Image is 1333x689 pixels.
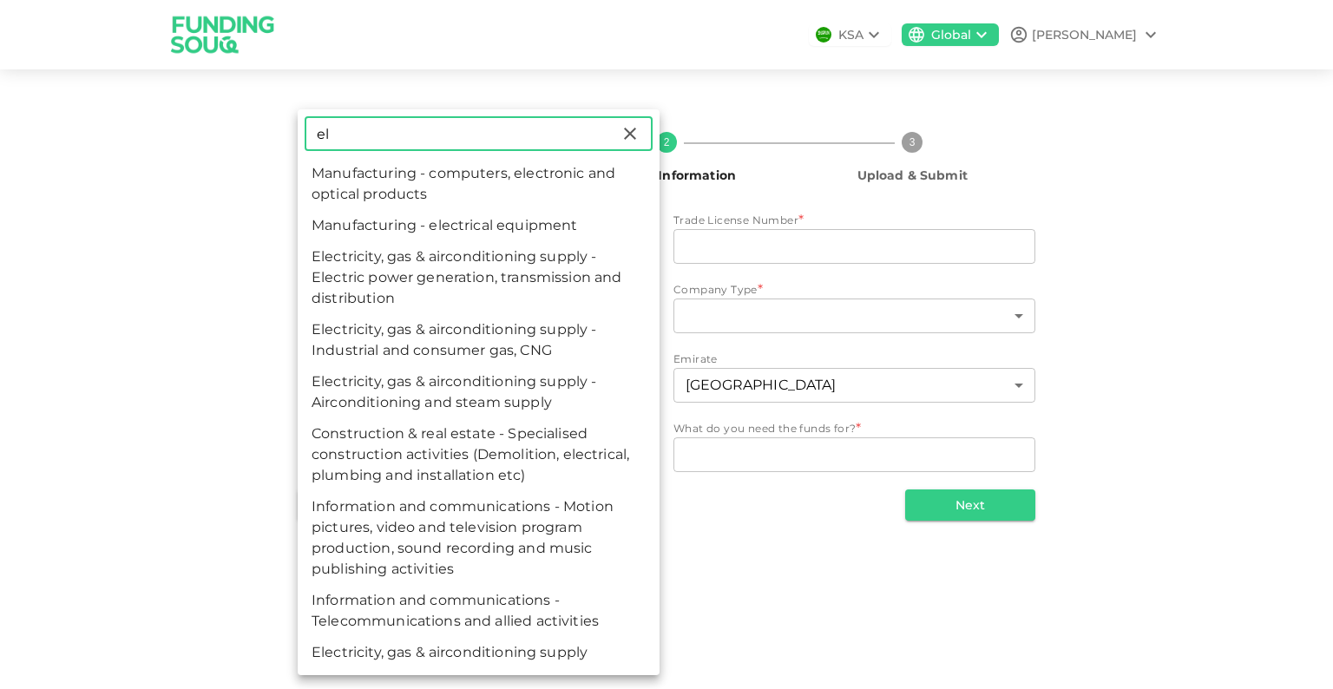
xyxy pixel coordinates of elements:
li: Information and communications - Motion pictures, video and television program production, sound ... [298,491,660,585]
input: Search... [305,116,620,151]
li: Manufacturing - computers, electronic and optical products [298,158,660,210]
li: Electricity, gas & airconditioning supply [298,637,660,668]
li: Electricity, gas & airconditioning supply - Electric power generation, transmission and distribution [298,241,660,314]
li: Electricity, gas & airconditioning supply - Industrial and consumer gas, CNG [298,314,660,366]
li: Information and communications - Telecommunications and allied activities [298,585,660,637]
li: Construction & real estate - Specialised construction activities (Demolition, electrical, plumbin... [298,418,660,491]
li: Manufacturing - electrical equipment [298,210,660,241]
li: Electricity, gas & airconditioning supply - Airconditioning and steam supply [298,366,660,418]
